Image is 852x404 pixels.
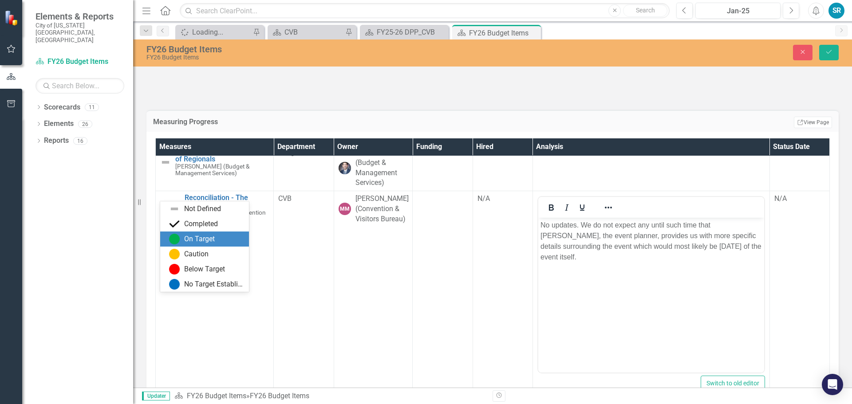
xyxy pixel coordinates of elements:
img: Not Defined [169,204,180,214]
div: Jan-25 [698,6,777,16]
div: FY26 Budget Items [250,392,309,400]
span: N/A [477,194,490,203]
a: CVB [270,27,343,38]
div: On Target [184,234,215,244]
span: Budget [278,148,300,157]
iframe: Rich Text Area [538,218,764,373]
button: Bold [544,201,559,214]
div: » [174,391,486,401]
button: SR [828,3,844,19]
small: City of [US_STATE][GEOGRAPHIC_DATA], [GEOGRAPHIC_DATA] [35,22,124,43]
a: View Page [794,117,832,128]
button: Jan-25 [695,3,781,19]
div: Open Intercom Messenger [822,374,843,395]
img: Below Target [169,264,180,275]
div: CVB [284,27,343,38]
a: Reconciliation - The Moving Wall Exhibit [185,194,269,209]
img: Caution [169,249,180,259]
div: FY26 Budget Items [146,54,535,61]
div: Below Target [184,264,225,275]
h3: Measuring Progress [153,118,571,126]
a: Scorecards [44,102,80,113]
div: Caution [184,249,209,259]
div: Completed [184,219,218,229]
span: Search [636,7,655,14]
a: FY26 Budget Items [35,57,124,67]
span: N/A [477,148,490,157]
a: Reports [44,136,69,146]
div: MM [339,203,351,215]
button: Underline [575,201,590,214]
a: Loading... [177,27,251,38]
input: Search ClearPoint... [180,3,670,19]
a: FY26 Budget Items [187,392,246,400]
div: No Target Established [184,279,244,290]
img: No Target Established [169,279,180,290]
span: CVB [278,194,292,203]
input: Search Below... [35,78,124,94]
div: [PERSON_NAME] (Budget & Management Services) [355,148,409,188]
button: Italic [559,201,574,214]
button: Switch to old editor [701,376,765,391]
img: ClearPoint Strategy [4,10,20,25]
img: Not Defined [160,157,171,168]
img: Completed [169,219,180,229]
a: Elements [44,119,74,129]
a: FY25-26 DPP_CVB [362,27,446,38]
img: Kevin Chatellier [339,162,351,174]
div: FY25-26 DPP_CVB [377,27,446,38]
span: Updater [142,392,170,400]
div: Not Defined [184,204,221,214]
img: On Target [169,234,180,244]
div: FY26 Budget Items [146,44,535,54]
button: Search [623,4,667,17]
span: Elements & Reports [35,11,124,22]
div: 26 [78,120,92,128]
button: Reveal or hide additional toolbar items [601,201,616,214]
div: 11 [85,103,99,111]
div: 16 [73,137,87,145]
div: N/A [774,194,825,204]
small: [PERSON_NAME] (Budget & Management Services) [175,163,269,177]
div: Loading... [192,27,251,38]
div: [PERSON_NAME] (Convention & Visitors Bureau) [355,194,409,224]
div: FY26 Budget Items [469,27,539,39]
